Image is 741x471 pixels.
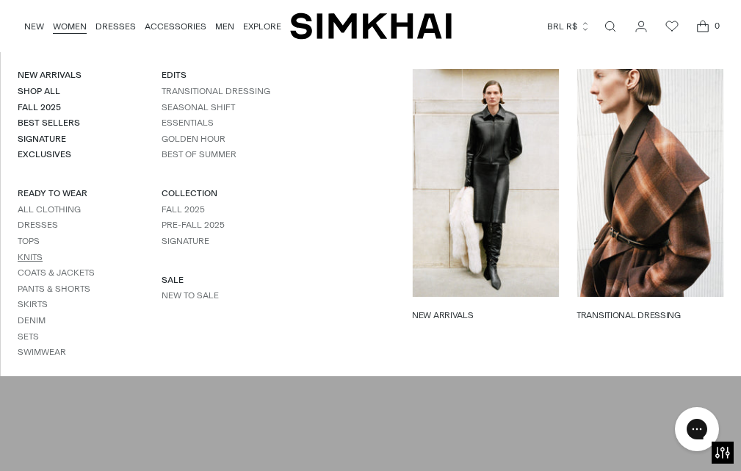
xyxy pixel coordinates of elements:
a: DRESSES [95,10,136,43]
a: NEW [24,10,44,43]
span: 0 [710,19,723,32]
button: BRL R$ [547,10,590,43]
a: Open cart modal [688,12,717,41]
a: WOMEN [53,10,87,43]
a: Wishlist [657,12,687,41]
a: SIMKHAI [290,12,452,40]
a: ACCESSORIES [145,10,206,43]
a: EXPLORE [243,10,281,43]
iframe: Gorgias live chat messenger [668,402,726,456]
a: MEN [215,10,234,43]
a: Go to the account page [626,12,656,41]
a: Open search modal [596,12,625,41]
